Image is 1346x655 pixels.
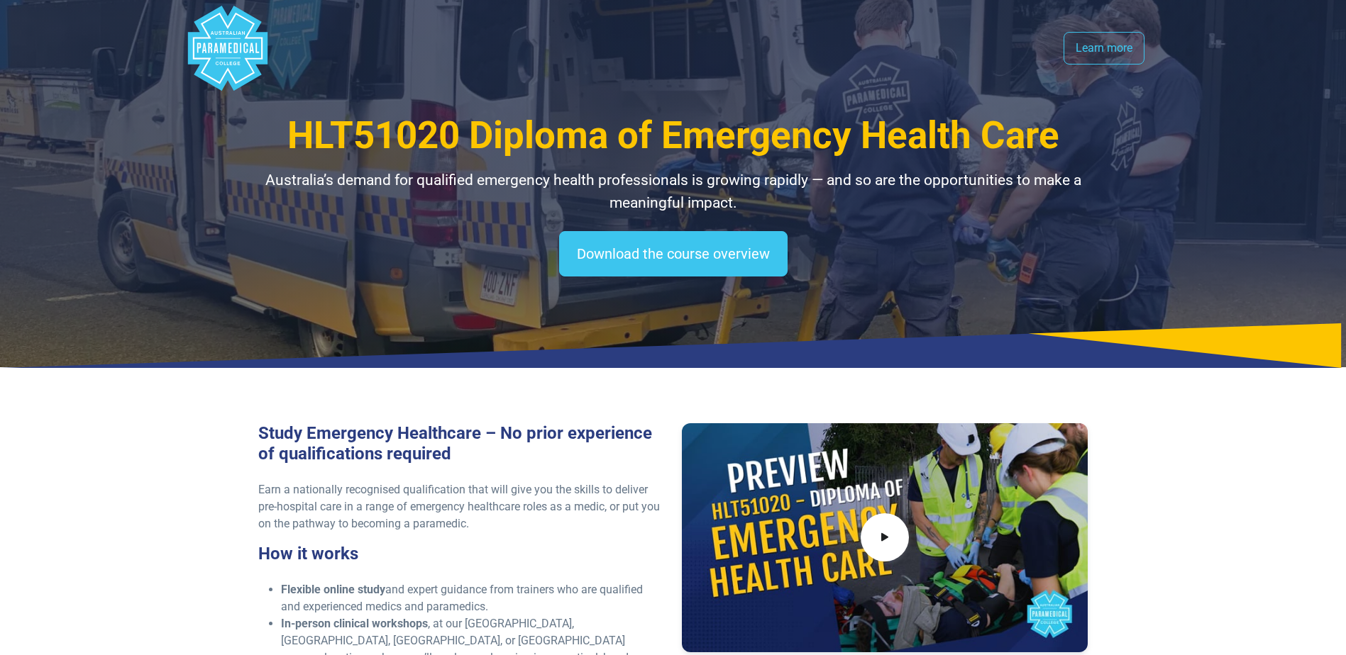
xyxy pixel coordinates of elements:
[185,6,270,91] div: Australian Paramedical College
[258,481,665,532] p: Earn a nationally recognised qualification that will give you the skills to deliver pre-hospital ...
[1064,32,1144,65] a: Learn more
[281,617,428,630] strong: In-person clinical workshops
[258,423,665,464] h3: Study Emergency Healthcare – No prior experience of qualifications required
[258,169,1088,214] p: Australia’s demand for qualified emergency health professionals is growing rapidly — and so are t...
[559,231,788,276] a: Download the course overview
[287,113,1059,157] span: HLT51020 Diploma of Emergency Health Care
[258,544,665,564] h3: How it works
[281,581,665,615] li: and expert guidance from trainers who are qualified and experienced medics and paramedics.
[281,583,385,596] strong: Flexible online study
